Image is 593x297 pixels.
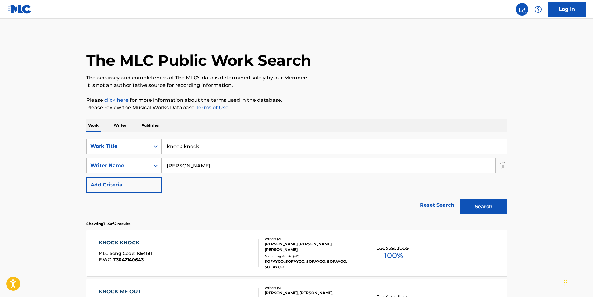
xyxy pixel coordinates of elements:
p: Please for more information about the terms used in the database. [86,97,507,104]
a: Reset Search [417,198,457,212]
button: Add Criteria [86,177,162,193]
div: Recording Artists ( 40 ) [265,254,359,259]
div: KNOCK ME OUT [99,288,154,295]
div: KNOCK KNOCK [99,239,153,247]
span: 100 % [384,250,403,261]
p: Total Known Shares: [377,245,410,250]
span: MLC Song Code : [99,251,137,256]
p: Showing 1 - 4 of 4 results [86,221,130,227]
p: It is not an authoritative source for recording information. [86,82,507,89]
img: MLC Logo [7,5,31,14]
div: Help [532,3,544,16]
div: Writers ( 2 ) [265,237,359,241]
span: T3042140643 [113,257,144,262]
div: Writer Name [90,162,146,169]
p: Work [86,119,101,132]
a: KNOCK KNOCKMLC Song Code:KE4I9TISWC:T3042140643Writers (2)[PERSON_NAME] [PERSON_NAME] [PERSON_NAM... [86,230,507,276]
img: 9d2ae6d4665cec9f34b9.svg [149,181,157,189]
a: Terms of Use [195,105,228,111]
span: ISWC : [99,257,113,262]
a: click here [104,97,129,103]
p: Writer [112,119,128,132]
p: Publisher [139,119,162,132]
div: SOFAYGO, SOFAYGO, SOFAYGO, SOFAYGO, SOFAYGO [265,259,359,270]
div: Work Title [90,143,146,150]
div: [PERSON_NAME] [PERSON_NAME] [PERSON_NAME] [265,241,359,252]
form: Search Form [86,139,507,218]
iframe: Chat Widget [562,267,593,297]
div: Writers ( 5 ) [265,285,359,290]
h1: The MLC Public Work Search [86,51,311,70]
p: The accuracy and completeness of The MLC's data is determined solely by our Members. [86,74,507,82]
img: Delete Criterion [500,158,507,173]
img: search [518,6,526,13]
p: Please review the Musical Works Database [86,104,507,111]
img: help [534,6,542,13]
a: Log In [548,2,586,17]
span: KE4I9T [137,251,153,256]
div: Drag [564,273,567,292]
a: Public Search [516,3,528,16]
button: Search [460,199,507,214]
